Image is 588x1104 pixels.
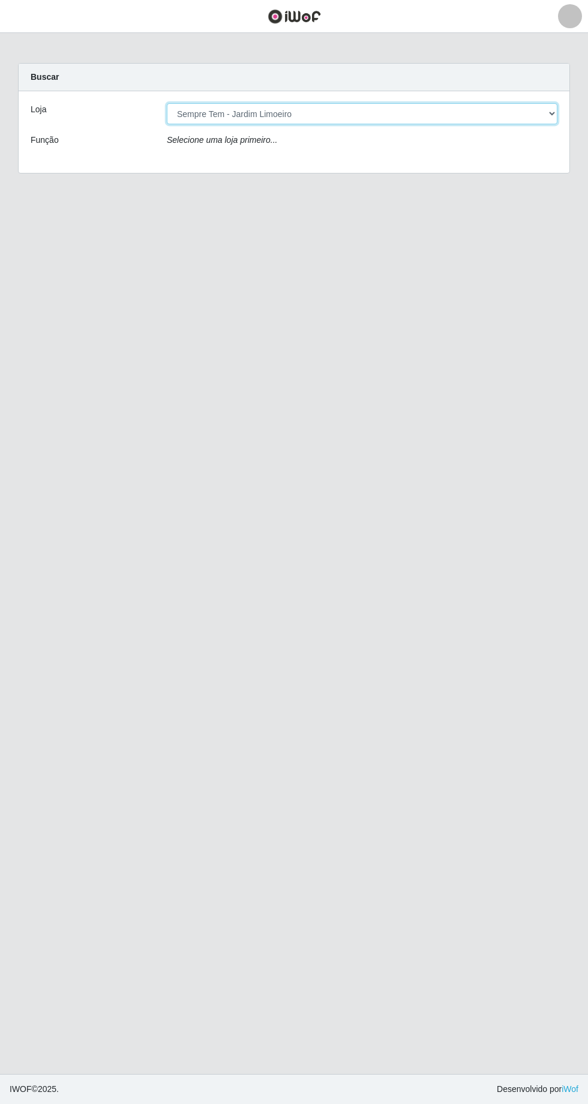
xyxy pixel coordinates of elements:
[10,1083,59,1096] span: © 2025 .
[167,135,277,145] i: Selecione uma loja primeiro...
[562,1084,578,1094] a: iWof
[10,1084,32,1094] span: IWOF
[31,103,46,116] label: Loja
[268,9,321,24] img: CoreUI Logo
[497,1083,578,1096] span: Desenvolvido por
[31,134,59,146] label: Função
[31,72,59,82] strong: Buscar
